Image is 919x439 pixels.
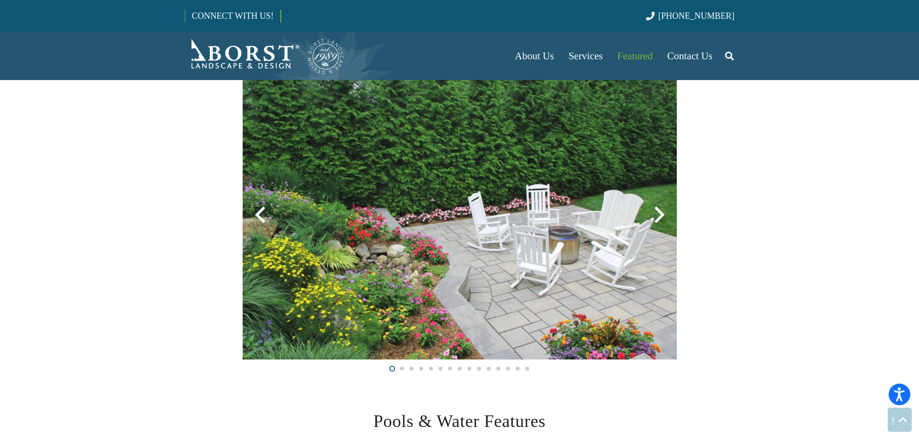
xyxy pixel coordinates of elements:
h2: Pools & Water Features [243,408,677,434]
a: CONNECT WITH US! [185,4,280,27]
span: [PHONE_NUMBER] [658,11,735,21]
a: Featured [610,32,660,80]
span: Services [568,50,603,62]
a: Borst-Logo [185,37,345,75]
a: Back to top [888,408,912,432]
span: Featured [617,50,653,62]
a: Services [561,32,610,80]
span: Contact Us [667,50,713,62]
a: About Us [508,32,561,80]
a: [PHONE_NUMBER] [646,11,734,21]
a: Search [720,44,739,68]
a: Contact Us [660,32,720,80]
span: About Us [515,50,554,62]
